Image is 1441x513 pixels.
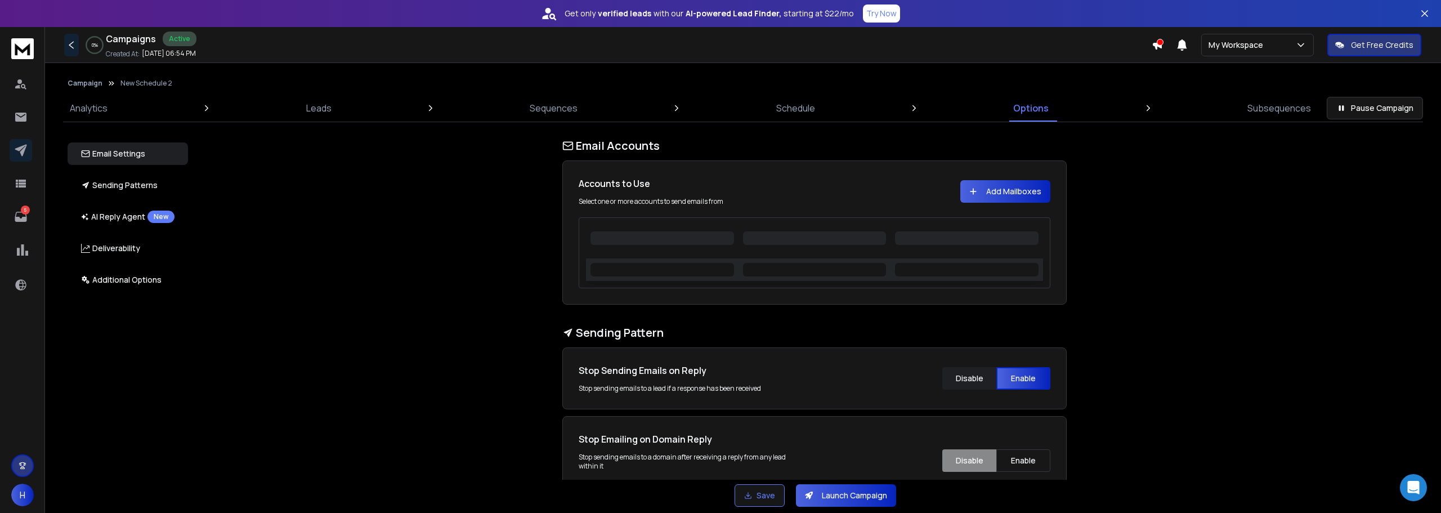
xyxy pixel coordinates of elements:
a: Subsequences [1241,95,1318,122]
p: Get only with our starting at $22/mo [565,8,854,19]
strong: verified leads [598,8,651,19]
p: Options [1013,101,1049,115]
p: Leads [306,101,332,115]
button: Try Now [863,5,900,23]
div: Active [163,32,196,46]
p: Get Free Credits [1351,39,1413,51]
button: H [11,484,34,506]
p: Subsequences [1247,101,1311,115]
p: Sequences [530,101,578,115]
a: Analytics [63,95,114,122]
button: Campaign [68,79,102,88]
h1: Email Accounts [562,138,1067,154]
p: Email Settings [81,148,145,159]
button: Email Settings [68,142,188,165]
a: Leads [299,95,338,122]
p: My Workspace [1209,39,1268,51]
p: Schedule [776,101,815,115]
p: 0 % [92,42,98,48]
a: Sequences [523,95,584,122]
p: New Schedule 2 [120,79,172,88]
p: Created At: [106,50,140,59]
img: logo [11,38,34,59]
button: Get Free Credits [1327,34,1421,56]
div: Open Intercom Messenger [1400,474,1427,501]
p: 5 [21,206,30,215]
p: Try Now [866,8,897,19]
a: 5 [10,206,32,228]
p: [DATE] 06:54 PM [142,49,196,58]
strong: AI-powered Lead Finder, [686,8,781,19]
a: Schedule [769,95,822,122]
button: Pause Campaign [1327,97,1423,119]
p: Analytics [70,101,108,115]
h1: Campaigns [106,32,156,46]
a: Options [1006,95,1055,122]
